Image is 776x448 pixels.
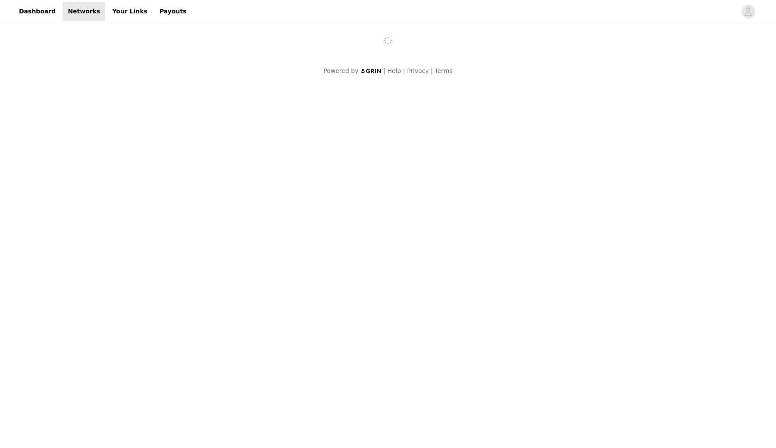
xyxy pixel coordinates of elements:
[360,68,382,74] img: logo
[744,5,752,19] div: avatar
[14,2,61,21] a: Dashboard
[384,67,386,74] span: |
[107,2,153,21] a: Your Links
[63,2,105,21] a: Networks
[407,67,429,74] a: Privacy
[154,2,192,21] a: Payouts
[403,67,405,74] span: |
[323,67,358,74] span: Powered by
[388,67,401,74] a: Help
[431,67,433,74] span: |
[435,67,452,74] a: Terms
